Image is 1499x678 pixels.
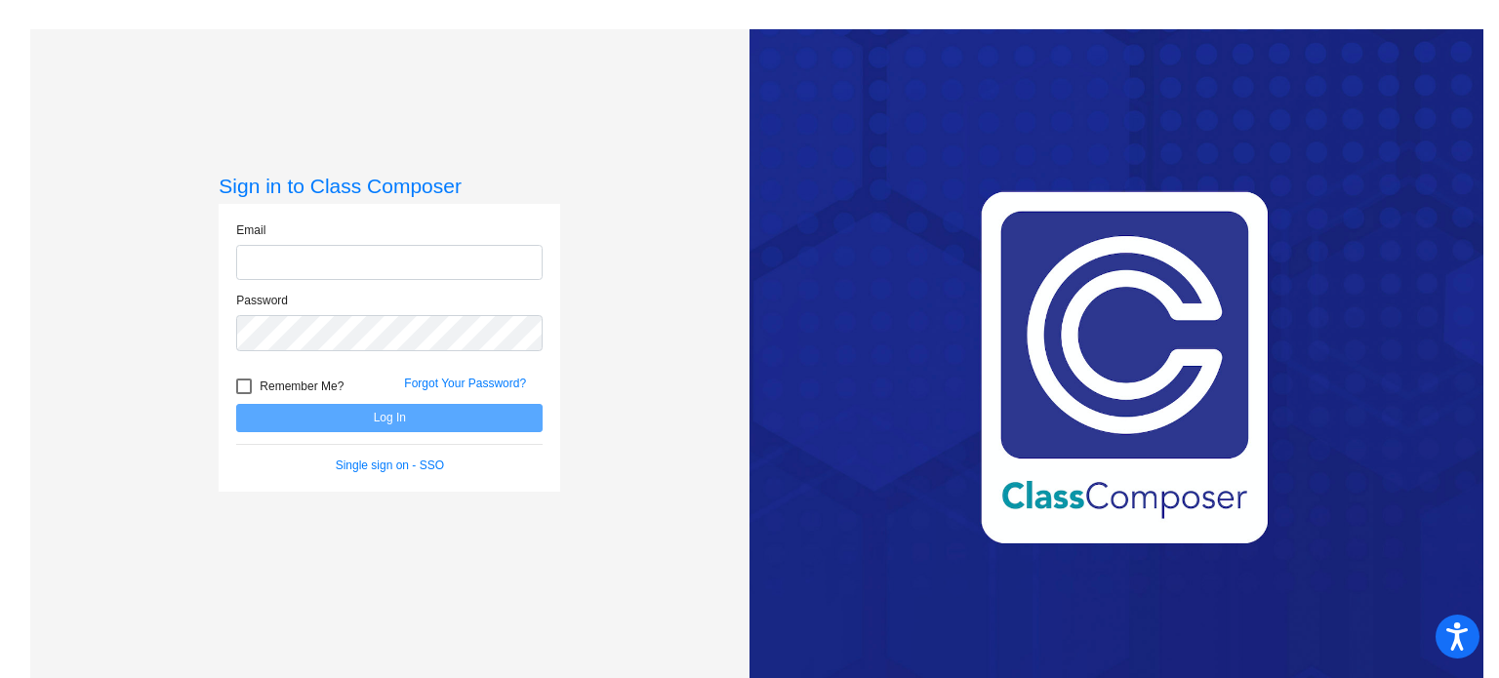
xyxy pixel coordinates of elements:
[236,221,265,239] label: Email
[236,292,288,309] label: Password
[219,174,560,198] h3: Sign in to Class Composer
[236,404,543,432] button: Log In
[336,459,444,472] a: Single sign on - SSO
[260,375,344,398] span: Remember Me?
[404,377,526,390] a: Forgot Your Password?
